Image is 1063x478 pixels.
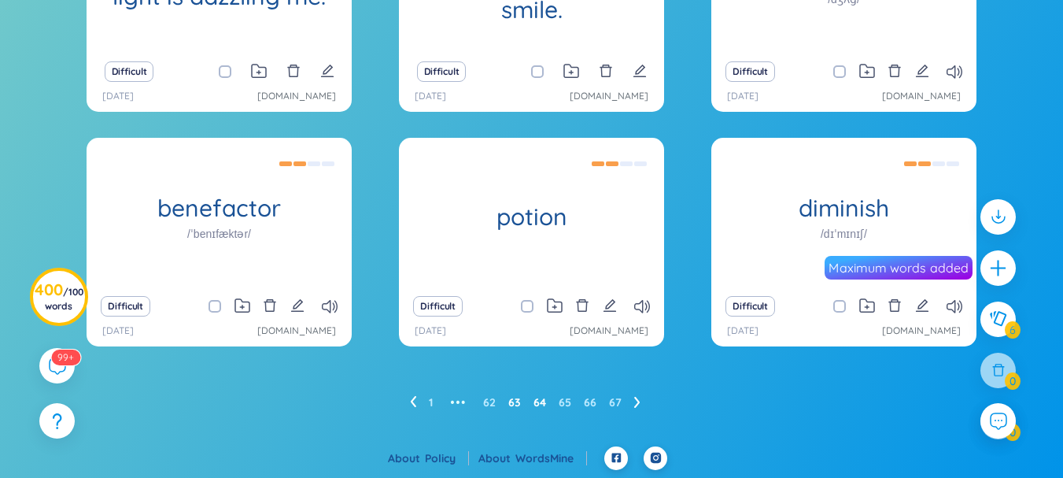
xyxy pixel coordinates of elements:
[105,61,154,82] button: Difficult
[415,324,446,339] p: [DATE]
[533,390,546,415] li: 64
[559,391,571,414] a: 65
[429,391,433,414] a: 1
[584,391,596,414] a: 66
[51,350,80,365] sup: 597
[533,391,546,414] a: 64
[388,450,469,467] div: About
[599,64,613,78] span: delete
[603,295,617,317] button: edit
[415,89,446,104] p: [DATE]
[483,390,496,415] li: 62
[320,61,334,83] button: edit
[599,61,613,83] button: delete
[711,195,976,222] h1: diminish
[290,295,305,317] button: edit
[609,390,622,415] li: 67
[445,390,471,415] li: Previous 5 Pages
[102,89,134,104] p: [DATE]
[988,258,1008,278] span: plus
[603,298,617,313] span: edit
[187,225,251,243] h1: /ˈbenɪfæktər/
[575,295,589,317] button: delete
[286,64,301,78] span: delete
[727,89,758,104] p: [DATE]
[570,89,648,104] a: [DOMAIN_NAME]
[286,61,301,83] button: delete
[575,298,589,313] span: delete
[263,298,277,313] span: delete
[633,64,647,78] span: edit
[257,324,336,339] a: [DOMAIN_NAME]
[257,89,336,104] a: [DOMAIN_NAME]
[882,89,961,104] a: [DOMAIN_NAME]
[425,451,469,465] a: Policy
[821,225,867,243] h1: /dɪˈmɪnɪʃ/
[410,390,416,415] li: Previous Page
[429,390,433,415] li: 1
[102,324,134,339] p: [DATE]
[584,390,596,415] li: 66
[888,64,902,78] span: delete
[478,450,587,467] div: About
[35,283,83,312] h3: 400
[725,296,775,317] button: Difficult
[508,390,521,415] li: 63
[290,298,305,313] span: edit
[915,64,929,78] span: edit
[45,286,83,312] span: / 100 words
[888,298,902,313] span: delete
[727,324,758,339] p: [DATE]
[515,451,587,465] a: WordsMine
[559,390,571,415] li: 65
[915,295,929,317] button: edit
[915,298,929,313] span: edit
[445,390,471,415] span: •••
[882,324,961,339] a: [DOMAIN_NAME]
[101,296,150,317] button: Difficult
[570,324,648,339] a: [DOMAIN_NAME]
[483,391,496,414] a: 62
[888,61,902,83] button: delete
[320,64,334,78] span: edit
[888,295,902,317] button: delete
[399,203,664,231] h1: potion
[633,61,647,83] button: edit
[417,61,467,82] button: Difficult
[263,295,277,317] button: delete
[915,61,929,83] button: edit
[609,391,622,414] a: 67
[725,61,775,82] button: Difficult
[413,296,463,317] button: Difficult
[634,390,640,415] li: Next Page
[508,391,521,414] a: 63
[87,195,352,222] h1: benefactor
